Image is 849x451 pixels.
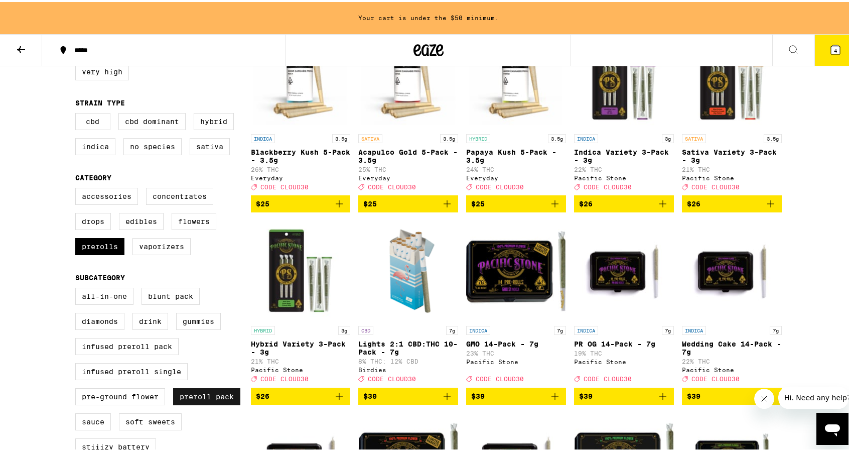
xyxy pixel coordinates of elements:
legend: Strain Type [75,97,125,105]
p: 7g [770,324,782,333]
img: Pacific Stone - Indica Variety 3-Pack - 3g [574,27,674,127]
button: Add to bag [358,386,458,403]
label: Preroll Pack [173,386,240,403]
label: Very High [75,61,129,78]
span: 4 [834,46,837,52]
legend: Category [75,172,111,180]
div: Pacific Stone [682,365,782,371]
p: HYBRID [251,324,275,333]
p: Lights 2:1 CBD:THC 10-Pack - 7g [358,338,458,354]
button: Add to bag [251,193,351,210]
span: CODE CLOUD30 [476,182,524,188]
div: Birdies [358,365,458,371]
p: Acapulco Gold 5-Pack - 3.5g [358,146,458,162]
img: Pacific Stone - Wedding Cake 14-Pack - 7g [682,218,782,319]
button: Add to bag [574,386,674,403]
p: Sativa Variety 3-Pack - 3g [682,146,782,162]
p: Blackberry Kush 5-Pack - 3.5g [251,146,351,162]
label: All-In-One [75,286,133,303]
p: 22% THC [574,164,674,171]
p: Hybrid Variety 3-Pack - 3g [251,338,351,354]
label: Gummies [176,311,221,328]
label: Soft Sweets [119,411,182,428]
button: Add to bag [682,386,782,403]
div: Pacific Stone [574,357,674,363]
label: Indica [75,136,115,153]
label: Infused Preroll Single [75,361,188,378]
label: Drink [132,311,168,328]
p: INDICA [574,132,598,141]
p: SATIVA [358,132,382,141]
label: Diamonds [75,311,124,328]
p: 3.5g [548,132,566,141]
img: Pacific Stone - Sativa Variety 3-Pack - 3g [682,27,782,127]
p: Indica Variety 3-Pack - 3g [574,146,674,162]
p: Papaya Kush 5-Pack - 3.5g [466,146,566,162]
label: Concentrates [146,186,213,203]
a: Open page for Sativa Variety 3-Pack - 3g from Pacific Stone [682,27,782,193]
span: $26 [579,198,593,206]
span: $25 [256,198,269,206]
span: CODE CLOUD30 [476,374,524,381]
label: Prerolls [75,236,124,253]
p: 3.5g [332,132,350,141]
span: $39 [687,390,700,398]
label: Accessories [75,186,138,203]
p: 3.5g [764,132,782,141]
label: Flowers [172,211,216,228]
p: 22% THC [682,356,782,363]
p: 21% THC [682,164,782,171]
label: No Species [123,136,182,153]
span: Hi. Need any help? [6,7,72,15]
div: Everyday [251,173,351,179]
img: Everyday - Blackberry Kush 5-Pack - 3.5g [251,27,351,127]
p: 23% THC [466,348,566,355]
img: Pacific Stone - PR OG 14-Pack - 7g [574,218,674,319]
iframe: Message from company [778,385,848,407]
a: Open page for Hybrid Variety 3-Pack - 3g from Pacific Stone [251,218,351,385]
a: Open page for Indica Variety 3-Pack - 3g from Pacific Stone [574,27,674,193]
span: CODE CLOUD30 [691,374,740,381]
span: $25 [363,198,377,206]
p: 3.5g [440,132,458,141]
span: $39 [579,390,593,398]
label: Infused Preroll Pack [75,336,179,353]
a: Open page for Lights 2:1 CBD:THC 10-Pack - 7g from Birdies [358,218,458,385]
img: Pacific Stone - GMO 14-Pack - 7g [466,218,566,319]
span: $26 [256,390,269,398]
p: 8% THC: 12% CBD [358,356,458,363]
a: Open page for Papaya Kush 5-Pack - 3.5g from Everyday [466,27,566,193]
img: Pacific Stone - Hybrid Variety 3-Pack - 3g [251,218,351,319]
p: 7g [446,324,458,333]
span: CODE CLOUD30 [368,182,416,188]
button: Add to bag [466,193,566,210]
iframe: Button to launch messaging window [816,411,848,443]
a: Open page for Wedding Cake 14-Pack - 7g from Pacific Stone [682,218,782,385]
label: CBD Dominant [118,111,186,128]
p: 21% THC [251,356,351,363]
button: Add to bag [682,193,782,210]
span: CODE CLOUD30 [584,374,632,381]
p: PR OG 14-Pack - 7g [574,338,674,346]
img: Everyday - Acapulco Gold 5-Pack - 3.5g [358,27,458,127]
a: Open page for GMO 14-Pack - 7g from Pacific Stone [466,218,566,385]
p: INDICA [466,324,490,333]
p: 3g [662,132,674,141]
span: $26 [687,198,700,206]
label: Drops [75,211,111,228]
label: Blunt Pack [141,286,200,303]
p: GMO 14-Pack - 7g [466,338,566,346]
p: INDICA [251,132,275,141]
p: HYBRID [466,132,490,141]
p: SATIVA [682,132,706,141]
img: Everyday - Papaya Kush 5-Pack - 3.5g [466,27,566,127]
label: Sauce [75,411,111,428]
label: Hybrid [194,111,234,128]
p: 3g [338,324,350,333]
img: Birdies - Lights 2:1 CBD:THC 10-Pack - 7g [358,218,458,319]
p: 24% THC [466,164,566,171]
label: Vaporizers [132,236,191,253]
button: Add to bag [574,193,674,210]
span: CODE CLOUD30 [260,374,309,381]
a: Open page for PR OG 14-Pack - 7g from Pacific Stone [574,218,674,385]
